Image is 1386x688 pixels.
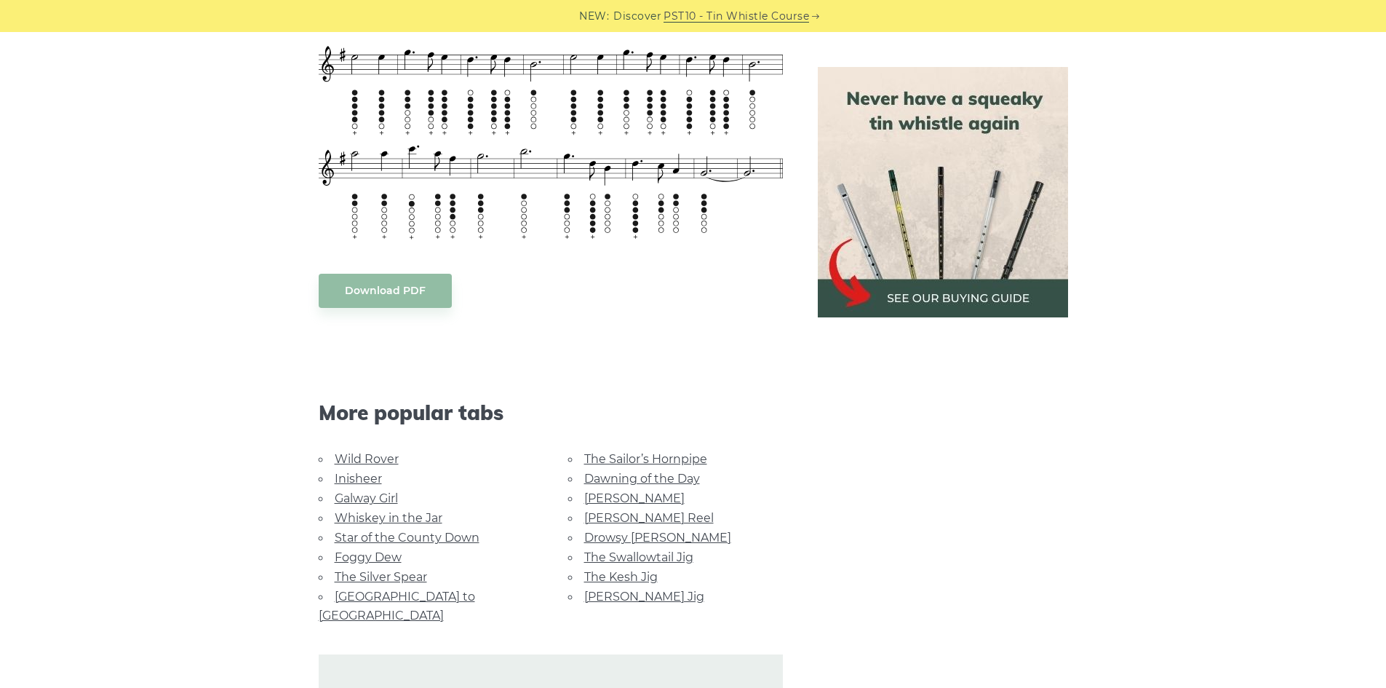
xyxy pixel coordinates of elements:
a: Foggy Dew [335,550,402,564]
a: Galway Girl [335,491,398,505]
a: The Swallowtail Jig [584,550,693,564]
a: PST10 - Tin Whistle Course [664,8,809,25]
a: Inisheer [335,472,382,486]
a: [PERSON_NAME] Reel [584,511,714,525]
a: Download PDF [319,274,452,308]
a: The Silver Spear [335,570,427,584]
a: Wild Rover [335,452,399,466]
a: Star of the County Down [335,531,479,545]
a: The Kesh Jig [584,570,658,584]
span: More popular tabs [319,400,783,425]
a: [GEOGRAPHIC_DATA] to [GEOGRAPHIC_DATA] [319,590,475,622]
span: Discover [613,8,661,25]
a: The Sailor’s Hornpipe [584,452,707,466]
a: Drowsy [PERSON_NAME] [584,531,731,545]
a: Dawning of the Day [584,472,700,486]
img: tin whistle buying guide [818,67,1068,317]
a: [PERSON_NAME] [584,491,685,505]
span: NEW: [579,8,609,25]
a: Whiskey in the Jar [335,511,442,525]
a: [PERSON_NAME] Jig [584,590,704,604]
